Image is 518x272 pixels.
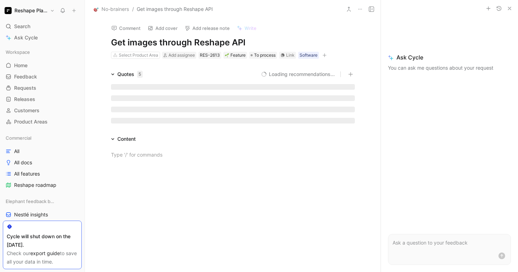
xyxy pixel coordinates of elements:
[14,211,48,218] span: Nestlé insights
[245,25,257,31] span: Write
[14,182,56,189] span: Reshape roadmap
[137,5,213,13] span: Get images through Reshape API
[3,94,82,105] a: Releases
[200,52,220,59] div: RES-2613
[5,7,12,14] img: Reshape Platform
[7,249,78,266] div: Check our to save all your data in time.
[286,52,295,59] div: Link
[14,118,48,125] span: Product Areas
[108,135,138,143] div: Content
[7,232,78,249] div: Cycle will shut down on the [DATE].
[14,7,47,14] h1: Reshape Platform
[14,33,38,42] span: Ask Cycle
[14,148,19,155] span: All
[261,70,335,78] button: Loading recommendations...
[168,52,195,58] span: Add assignee
[3,169,82,179] a: All features
[3,47,82,57] div: Workspace
[249,52,277,59] div: To process
[3,146,82,157] a: All
[3,196,82,207] div: Elephant feedback boards
[181,23,233,33] button: Add release note
[108,23,144,33] button: Comment
[14,159,32,166] span: All docs
[3,32,82,43] a: Ask Cycle
[6,134,31,141] span: Commercial
[300,52,317,59] div: Software
[14,62,27,69] span: Home
[14,107,39,114] span: Customers
[14,22,30,31] span: Search
[3,71,82,82] a: Feedback
[3,83,82,93] a: Requests
[92,5,131,13] button: 🎯No-brainers
[94,7,99,12] img: 🎯
[14,73,37,80] span: Feedback
[388,64,511,72] p: You can ask me questions about your request
[6,198,54,205] span: Elephant feedback boards
[30,250,60,256] a: export guide
[132,5,134,13] span: /
[14,96,35,103] span: Releases
[3,133,82,143] div: Commercial
[137,71,143,78] div: 5
[234,23,260,33] button: Write
[3,21,82,32] div: Search
[3,180,82,190] a: Reshape roadmap
[225,52,246,59] div: Feature
[3,196,82,265] div: Elephant feedback boardsNestlé insightsDSM insightsUnilever insightsNovonesis insightsSyngenta in...
[223,52,247,59] div: 🌱Feature
[111,37,355,48] h1: Get images through Reshape API
[3,133,82,190] div: CommercialAllAll docsAll featuresReshape roadmap
[3,116,82,127] a: Product Areas
[14,84,36,91] span: Requests
[117,70,143,78] div: Quotes
[108,70,146,78] div: Quotes5
[3,157,82,168] a: All docs
[14,170,40,177] span: All features
[3,60,82,71] a: Home
[101,5,129,13] span: No-brainers
[6,49,30,56] span: Workspace
[119,52,158,59] div: Select Product Area
[3,105,82,116] a: Customers
[3,6,56,15] button: Reshape PlatformReshape Platform
[254,52,276,59] span: To process
[117,135,136,143] div: Content
[388,53,511,62] span: Ask Cycle
[144,23,181,33] button: Add cover
[225,53,229,57] img: 🌱
[3,209,82,220] a: Nestlé insights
